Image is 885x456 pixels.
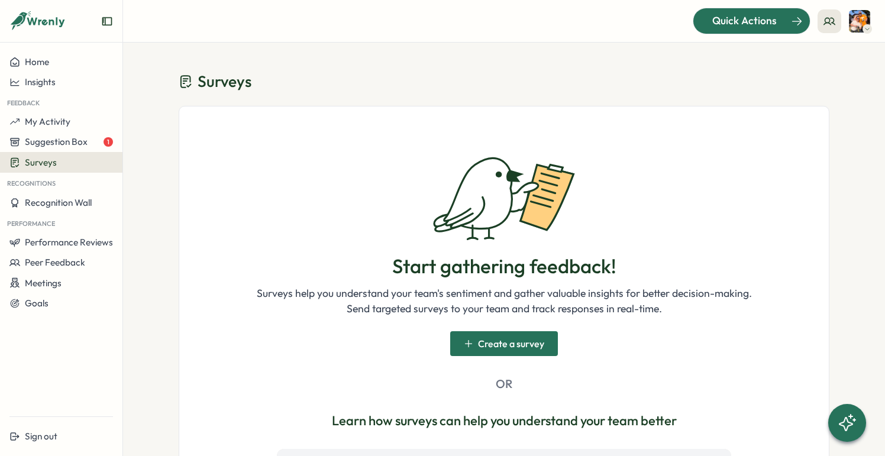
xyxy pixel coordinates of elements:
[25,197,92,208] span: Recognition Wall
[392,255,616,279] h1: Start gathering feedback!
[25,56,49,67] span: Home
[257,301,752,316] p: Send targeted surveys to your team and track responses in real-time.
[693,8,810,34] button: Quick Actions
[25,76,56,88] span: Insights
[478,339,544,348] span: Create a survey
[101,15,113,27] button: Expand sidebar
[25,136,88,147] span: Suggestion Box
[25,116,70,127] span: My Activity
[198,71,251,92] span: Surveys
[25,431,57,442] span: Sign out
[25,297,49,309] span: Goals
[257,286,752,301] p: Surveys help you understand your team's sentiment and gather valuable insights for better decisio...
[25,237,113,248] span: Performance Reviews
[104,137,113,147] span: 1
[332,412,677,430] p: Learn how surveys can help you understand your team better
[712,13,777,28] span: Quick Actions
[450,331,558,356] button: Create a survey
[848,10,871,33] img: Bryan Doster
[25,257,85,268] span: Peer Feedback
[25,277,62,289] span: Meetings
[496,375,512,393] p: OR
[25,157,57,168] span: Surveys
